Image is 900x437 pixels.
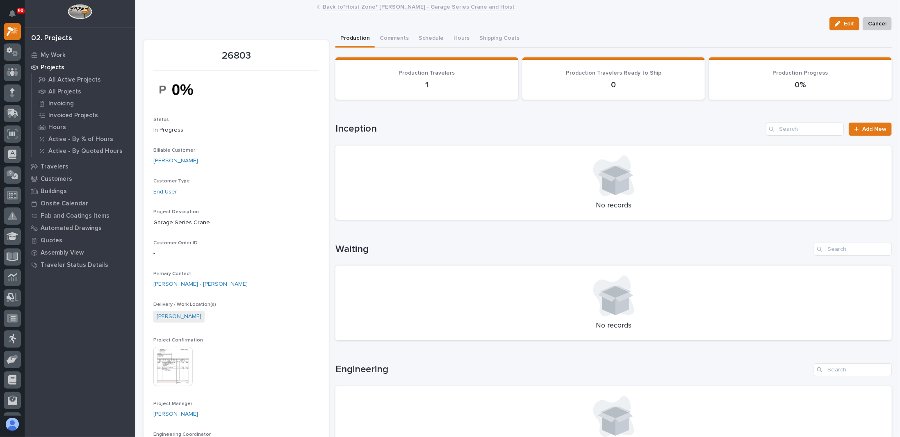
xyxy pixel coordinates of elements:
[25,173,135,185] a: Customers
[153,218,319,227] p: Garage Series Crane
[41,52,66,59] p: My Work
[25,160,135,173] a: Travelers
[814,363,892,376] input: Search
[25,61,135,73] a: Projects
[153,188,177,196] a: End User
[41,188,67,195] p: Buildings
[844,20,854,27] span: Edit
[153,410,198,419] a: [PERSON_NAME]
[399,70,455,76] span: Production Travelers
[153,302,216,307] span: Delivery / Work Location(s)
[4,416,21,433] button: users-avatar
[862,126,886,132] span: Add New
[25,259,135,271] a: Traveler Status Details
[766,123,844,136] input: Search
[25,246,135,259] a: Assembly View
[153,157,198,165] a: [PERSON_NAME]
[414,30,449,48] button: Schedule
[48,148,123,155] p: Active - By Quoted Hours
[41,237,62,244] p: Quotes
[566,70,661,76] span: Production Travelers Ready to Ship
[48,136,113,143] p: Active - By % of Hours
[153,338,203,343] span: Project Confirmation
[25,197,135,209] a: Onsite Calendar
[153,179,190,184] span: Customer Type
[157,312,201,321] a: [PERSON_NAME]
[32,133,135,145] a: Active - By % of Hours
[449,30,474,48] button: Hours
[32,145,135,157] a: Active - By Quoted Hours
[153,271,191,276] span: Primary Contact
[41,163,68,171] p: Travelers
[532,80,695,90] p: 0
[41,175,72,183] p: Customers
[32,74,135,85] a: All Active Projects
[25,209,135,222] a: Fab and Coatings Items
[345,80,508,90] p: 1
[153,209,199,214] span: Project Description
[868,19,886,29] span: Cancel
[863,17,892,30] button: Cancel
[335,244,811,255] h1: Waiting
[48,76,101,84] p: All Active Projects
[345,201,882,210] p: No records
[345,321,882,330] p: No records
[68,4,92,19] img: Workspace Logo
[153,432,211,437] span: Engineering Coordinator
[32,109,135,121] a: Invoiced Projects
[32,86,135,97] a: All Projects
[153,117,169,122] span: Status
[335,364,811,376] h1: Engineering
[41,64,64,71] p: Projects
[41,262,108,269] p: Traveler Status Details
[153,148,195,153] span: Billable Customer
[48,88,81,96] p: All Projects
[25,234,135,246] a: Quotes
[323,2,515,11] a: Back to*Hoist Zone* [PERSON_NAME] - Garage Series Crane and Hoist
[41,200,88,207] p: Onsite Calendar
[829,17,859,30] button: Edit
[41,212,109,220] p: Fab and Coatings Items
[153,241,198,246] span: Customer Order ID
[153,126,319,134] p: In Progress
[335,30,375,48] button: Production
[31,34,72,43] div: 02. Projects
[773,70,828,76] span: Production Progress
[18,8,23,14] p: 90
[25,185,135,197] a: Buildings
[335,123,763,135] h1: Inception
[814,243,892,256] input: Search
[719,80,882,90] p: 0%
[4,5,21,22] button: Notifications
[153,75,215,104] img: ALugAeSGdUhGIEoC_E8nbVyySL26Ri1KPgHmDxFFRg4
[474,30,524,48] button: Shipping Costs
[48,100,74,107] p: Invoicing
[153,249,319,258] p: -
[25,222,135,234] a: Automated Drawings
[48,112,98,119] p: Invoiced Projects
[32,121,135,133] a: Hours
[10,10,21,23] div: Notifications90
[48,124,66,131] p: Hours
[153,50,319,62] p: 26803
[32,98,135,109] a: Invoicing
[25,49,135,61] a: My Work
[41,249,84,257] p: Assembly View
[153,401,192,406] span: Project Manager
[153,280,248,289] a: [PERSON_NAME] - [PERSON_NAME]
[375,30,414,48] button: Comments
[41,225,102,232] p: Automated Drawings
[849,123,892,136] a: Add New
